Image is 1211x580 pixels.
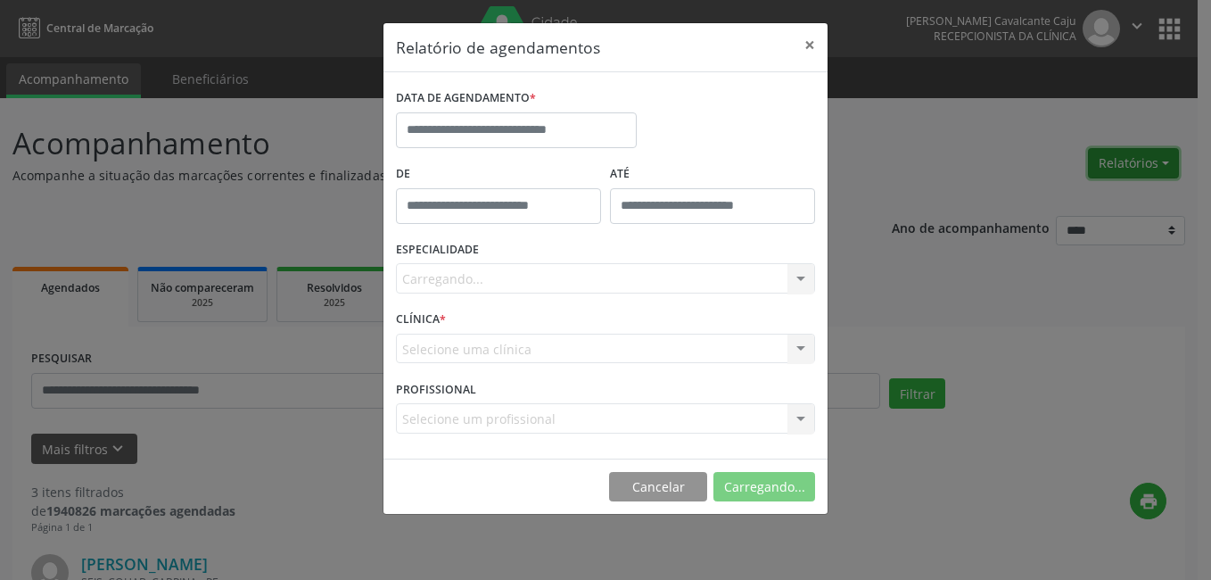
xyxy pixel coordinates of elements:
[396,85,536,112] label: DATA DE AGENDAMENTO
[396,236,479,264] label: ESPECIALIDADE
[609,472,707,502] button: Cancelar
[610,161,815,188] label: ATÉ
[792,23,828,67] button: Close
[396,36,600,59] h5: Relatório de agendamentos
[396,306,446,334] label: CLÍNICA
[713,472,815,502] button: Carregando...
[396,376,476,403] label: PROFISSIONAL
[396,161,601,188] label: De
